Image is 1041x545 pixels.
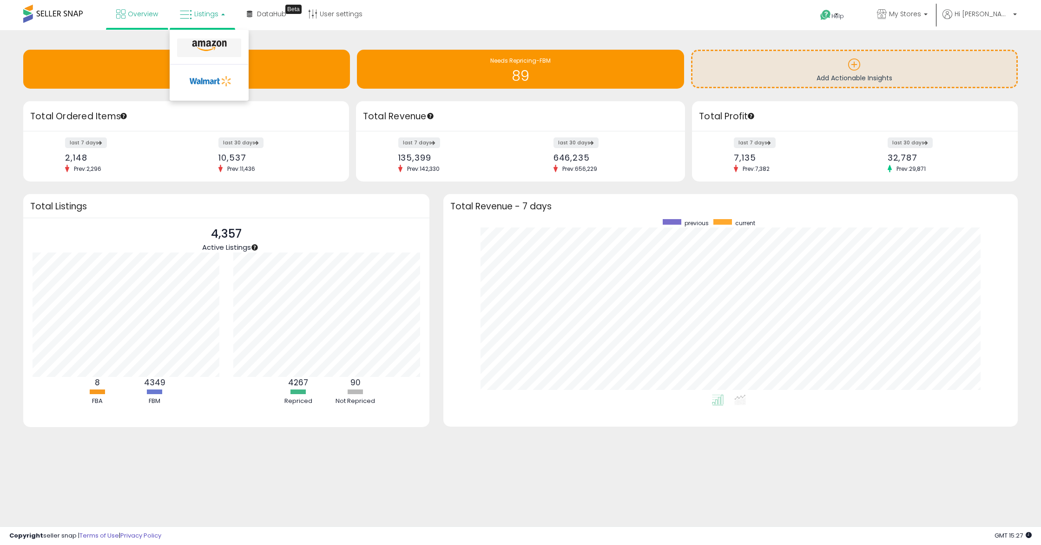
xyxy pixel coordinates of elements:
[888,137,933,148] label: last 30 days
[813,2,862,30] a: Help
[23,50,350,89] a: FBM 4349
[70,397,125,406] div: FBA
[65,153,179,162] div: 2,148
[30,110,342,123] h3: Total Ordered Items
[144,377,165,388] b: 4349
[426,112,435,120] div: Tooltip anchor
[747,112,755,120] div: Tooltip anchor
[218,137,264,148] label: last 30 days
[69,165,106,173] span: Prev: 2,296
[194,9,218,19] span: Listings
[889,9,921,19] span: My Stores
[734,153,848,162] div: 7,135
[30,203,422,210] h3: Total Listings
[402,165,444,173] span: Prev: 142,330
[450,203,1011,210] h3: Total Revenue - 7 days
[202,225,251,243] p: 4,357
[888,153,1001,162] div: 32,787
[223,165,260,173] span: Prev: 11,436
[955,9,1010,19] span: Hi [PERSON_NAME]
[357,50,684,89] a: Needs Repricing-FBM 89
[398,137,440,148] label: last 7 days
[892,165,930,173] span: Prev: 29,871
[817,73,892,83] span: Add Actionable Insights
[942,9,1017,30] a: Hi [PERSON_NAME]
[362,68,679,84] h1: 89
[328,397,383,406] div: Not Repriced
[735,219,755,227] span: current
[553,153,669,162] div: 646,235
[257,9,286,19] span: DataHub
[350,377,361,388] b: 90
[288,377,308,388] b: 4267
[127,397,183,406] div: FBM
[692,51,1016,87] a: Add Actionable Insights
[734,137,776,148] label: last 7 days
[119,112,128,120] div: Tooltip anchor
[270,397,326,406] div: Repriced
[28,68,345,84] h1: 4349
[553,137,599,148] label: last 30 days
[128,9,158,19] span: Overview
[490,57,551,65] span: Needs Repricing-FBM
[820,9,831,21] i: Get Help
[285,5,302,14] div: Tooltip anchor
[363,110,678,123] h3: Total Revenue
[699,110,1011,123] h3: Total Profit
[398,153,514,162] div: 135,399
[831,12,844,20] span: Help
[558,165,602,173] span: Prev: 656,229
[685,219,709,227] span: previous
[202,242,251,252] span: Active Listings
[250,243,259,252] div: Tooltip anchor
[738,165,774,173] span: Prev: 7,382
[95,377,100,388] b: 8
[218,153,332,162] div: 10,537
[65,137,107,148] label: last 7 days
